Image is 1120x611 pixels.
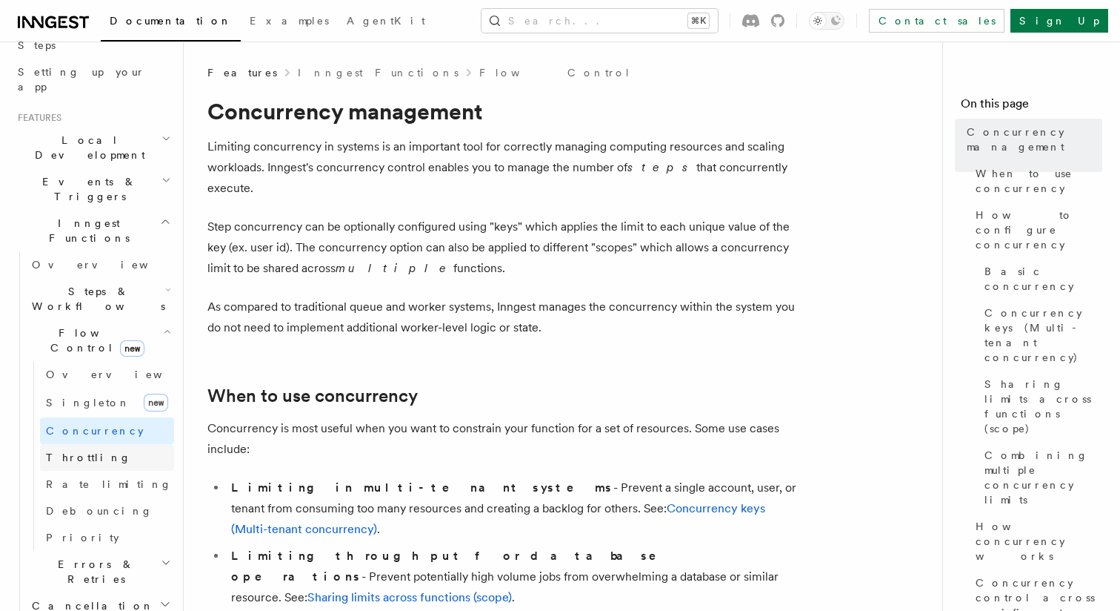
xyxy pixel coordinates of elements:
a: Combining multiple concurrency limits [979,442,1102,513]
span: Local Development [12,133,161,162]
em: multiple [336,261,453,275]
a: Basic concurrency [979,258,1102,300]
span: Flow Control [26,326,163,355]
a: AgentKit [338,4,434,40]
span: Basic concurrency [984,264,1102,294]
li: - Prevent a single account, user, or tenant from consuming too many resources and creating a back... [227,478,800,540]
span: new [120,340,144,357]
span: Inngest Functions [12,216,160,245]
p: Concurrency is most useful when you want to constrain your function for a set of resources. Some ... [207,418,800,460]
a: Concurrency management [961,119,1102,160]
a: Overview [40,361,174,388]
span: Overview [32,259,184,271]
div: Flow Controlnew [26,361,174,551]
span: Priority [46,532,119,544]
a: Concurrency keys (Multi-tenant concurrency) [979,300,1102,371]
span: How to configure concurrency [976,208,1102,252]
a: Concurrency [40,417,174,444]
span: Errors & Retries [26,557,161,587]
span: Combining multiple concurrency limits [984,448,1102,507]
span: Documentation [110,15,232,27]
button: Local Development [12,127,174,168]
a: How concurrency works [970,513,1102,569]
a: How to configure concurrency [970,202,1102,258]
a: Priority [40,524,174,551]
span: Steps & Workflows [26,284,165,314]
a: Sign Up [1010,9,1108,33]
button: Toggle dark mode [809,12,844,30]
span: new [144,394,168,412]
span: How concurrency works [976,519,1102,564]
span: Setting up your app [18,66,145,93]
a: Setting up your app [12,59,174,100]
a: Sharing limits across functions (scope) [979,371,1102,442]
a: Debouncing [40,498,174,524]
strong: Limiting throughput for database operations [231,549,677,584]
a: Examples [241,4,338,40]
span: Debouncing [46,505,153,517]
p: Step concurrency can be optionally configured using "keys" which applies the limit to each unique... [207,217,800,279]
em: steps [627,160,696,174]
a: When to use concurrency [207,386,418,406]
span: Concurrency management [967,125,1102,154]
button: Errors & Retries [26,551,174,592]
a: Throttling [40,444,174,471]
span: Concurrency keys (Multi-tenant concurrency) [984,305,1102,365]
a: Contact sales [869,9,1004,33]
span: Rate limiting [46,478,172,490]
span: AgentKit [347,15,425,27]
span: Throttling [46,452,131,463]
strong: Limiting in multi-tenant systems [231,480,613,495]
h4: On this page [961,95,1102,119]
span: Singleton [46,397,130,409]
a: Sharing limits across functions (scope) [307,590,512,604]
p: Limiting concurrency in systems is an important tool for correctly managing computing resources a... [207,136,800,199]
p: As compared to traditional queue and worker systems, Inngest manages the concurrency within the s... [207,297,800,338]
span: Features [207,65,277,80]
button: Flow Controlnew [26,320,174,361]
span: When to use concurrency [976,166,1102,196]
kbd: ⌘K [688,13,709,28]
span: Examples [250,15,329,27]
button: Events & Triggers [12,168,174,210]
a: Flow Control [479,65,631,80]
span: Features [12,112,61,124]
a: Singletonnew [40,388,174,417]
span: Concurrency [46,425,144,437]
button: Steps & Workflows [26,278,174,320]
li: - Prevent potentially high volume jobs from overwhelming a database or similar resource. See: . [227,546,800,608]
a: When to use concurrency [970,160,1102,202]
span: Sharing limits across functions (scope) [984,377,1102,436]
span: Overview [46,369,199,380]
span: Events & Triggers [12,174,161,204]
button: Search...⌘K [481,9,718,33]
h1: Concurrency management [207,98,800,125]
a: Inngest Functions [298,65,459,80]
button: Inngest Functions [12,210,174,251]
a: Documentation [101,4,241,42]
a: Overview [26,251,174,278]
a: Rate limiting [40,471,174,498]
